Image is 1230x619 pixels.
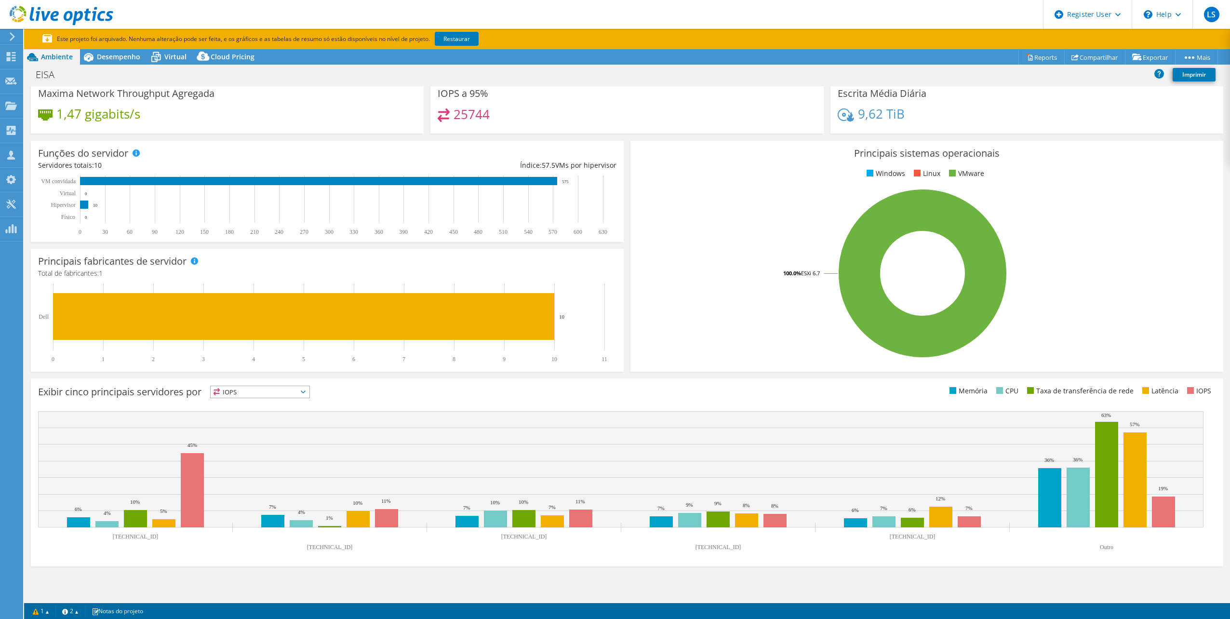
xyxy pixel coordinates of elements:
[38,148,128,159] h3: Funções do servidor
[200,229,209,235] text: 150
[771,503,778,509] text: 8%
[164,52,187,61] span: Virtual
[542,161,555,170] span: 57.5
[838,88,926,99] h3: Escrita Média Diária
[175,229,184,235] text: 120
[880,505,887,511] text: 7%
[575,498,585,504] text: 11%
[52,356,54,363] text: 0
[51,202,76,208] text: Hipervisor
[75,506,82,512] text: 6%
[56,108,140,119] h4: 1,47 gigabits/s
[85,191,87,196] text: 0
[686,502,693,508] text: 9%
[424,229,433,235] text: 420
[1204,7,1219,22] span: LS
[38,268,616,279] h4: Total de fabricantes:
[743,502,750,508] text: 8%
[202,356,205,363] text: 3
[1185,386,1211,396] li: IOPS
[325,229,334,235] text: 300
[864,168,905,179] li: Windows
[1158,485,1168,491] text: 19%
[327,160,616,171] div: Índice: VMs por hipervisor
[695,544,741,551] text: [TECHNICAL_ID]
[449,229,458,235] text: 450
[250,229,259,235] text: 210
[99,269,103,278] span: 1
[1073,457,1083,462] text: 36%
[211,52,254,61] span: Cloud Pricing
[1101,412,1111,418] text: 63%
[127,229,133,235] text: 60
[39,313,49,320] text: Dell
[602,356,607,363] text: 11
[26,605,56,617] a: 1
[994,386,1018,396] li: CPU
[307,544,353,551] text: [TECHNICAL_ID]
[211,386,309,398] span: IOPS
[300,229,308,235] text: 270
[104,510,111,516] text: 4%
[548,504,556,510] text: 7%
[269,504,276,510] text: 7%
[55,605,85,617] a: 2
[965,505,973,511] text: 7%
[1018,50,1065,65] a: Reports
[302,356,305,363] text: 5
[152,356,155,363] text: 2
[909,507,916,512] text: 6%
[947,386,988,396] li: Memória
[102,356,105,363] text: 1
[85,215,87,220] text: 0
[551,356,557,363] text: 10
[38,160,327,171] div: Servidores totais:
[453,356,455,363] text: 8
[548,229,557,235] text: 570
[61,214,75,220] tspan: Físico
[1175,50,1218,65] a: Mais
[252,356,255,363] text: 4
[160,508,167,514] text: 5%
[42,34,515,44] p: Este projeto foi arquivado. Nenhuma alteração pode ser feita, e os gráficos e as tabelas de resum...
[381,498,391,504] text: 11%
[38,88,214,99] h3: Maxima Network Throughput Agregada
[41,52,73,61] span: Ambiente
[638,148,1216,159] h3: Principais sistemas operacionais
[1173,68,1216,81] a: Imprimir
[599,229,607,235] text: 630
[783,269,801,277] tspan: 100.0%
[890,533,936,540] text: [TECHNICAL_ID]
[31,69,69,80] h1: EISA
[1125,50,1176,65] a: Exportar
[94,161,102,170] span: 10
[463,505,470,511] text: 7%
[402,356,405,363] text: 7
[79,229,81,235] text: 0
[435,32,479,46] a: Restaurar
[225,229,234,235] text: 180
[1100,544,1113,551] text: Outro
[524,229,533,235] text: 540
[298,509,305,515] text: 4%
[38,256,187,267] h3: Principais fabricantes de servidor
[574,229,582,235] text: 600
[152,229,158,235] text: 90
[911,168,940,179] li: Linux
[1140,386,1178,396] li: Latência
[85,605,150,617] a: Notas do projeto
[1064,50,1125,65] a: Compartilhar
[1044,457,1054,463] text: 36%
[1025,386,1134,396] li: Taxa de transferência de rede
[374,229,383,235] text: 360
[113,533,159,540] text: [TECHNICAL_ID]
[559,314,565,320] text: 10
[852,507,859,513] text: 6%
[93,203,98,208] text: 10
[454,109,490,120] h4: 25744
[936,496,945,501] text: 12%
[102,229,108,235] text: 30
[438,88,488,99] h3: IOPS a 95%
[562,179,569,184] text: 575
[399,229,408,235] text: 390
